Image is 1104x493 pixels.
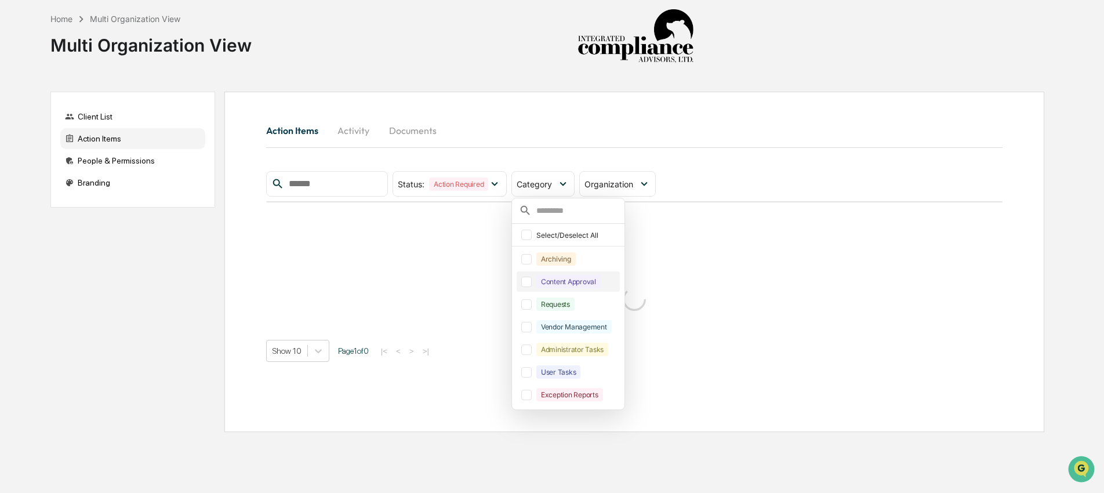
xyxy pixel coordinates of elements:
[429,177,488,191] div: Action Required
[393,346,404,356] button: <
[536,252,576,266] div: Archiving
[50,26,252,56] div: Multi Organization View
[536,320,612,333] div: Vendor Management
[419,346,433,356] button: >|
[23,168,73,180] span: Data Lookup
[12,89,32,110] img: 1746055101610-c473b297-6a78-478c-a979-82029cc54cd1
[84,147,93,157] div: 🗄️
[12,147,21,157] div: 🖐️
[266,117,328,144] button: Action Items
[338,346,369,356] span: Page 1 of 0
[266,117,1003,144] div: activity tabs
[536,298,575,311] div: Requests
[39,89,190,100] div: Start new chat
[406,346,417,356] button: >
[30,53,191,65] input: Clear
[12,169,21,179] div: 🔎
[60,172,205,193] div: Branding
[23,146,75,158] span: Preclearance
[1067,455,1098,486] iframe: Open customer support
[536,388,603,401] div: Exception Reports
[96,146,144,158] span: Attestations
[536,231,618,240] div: Select/Deselect All
[377,346,391,356] button: |<
[380,117,446,144] button: Documents
[60,150,205,171] div: People & Permissions
[584,179,633,189] span: Organization
[328,117,380,144] button: Activity
[60,106,205,127] div: Client List
[536,365,581,379] div: User Tasks
[115,197,140,205] span: Pylon
[197,92,211,106] button: Start new chat
[39,100,147,110] div: We're available if you need us!
[12,24,211,43] p: How can we help?
[60,128,205,149] div: Action Items
[90,14,180,24] div: Multi Organization View
[536,343,608,356] div: Administrator Tasks
[82,196,140,205] a: Powered byPylon
[50,14,72,24] div: Home
[536,275,601,288] div: Content Approval
[79,142,148,162] a: 🗄️Attestations
[398,179,424,189] span: Status :
[7,164,78,184] a: 🔎Data Lookup
[7,142,79,162] a: 🖐️Preclearance
[578,9,693,64] img: Integrated Compliance Advisors
[517,179,552,189] span: Category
